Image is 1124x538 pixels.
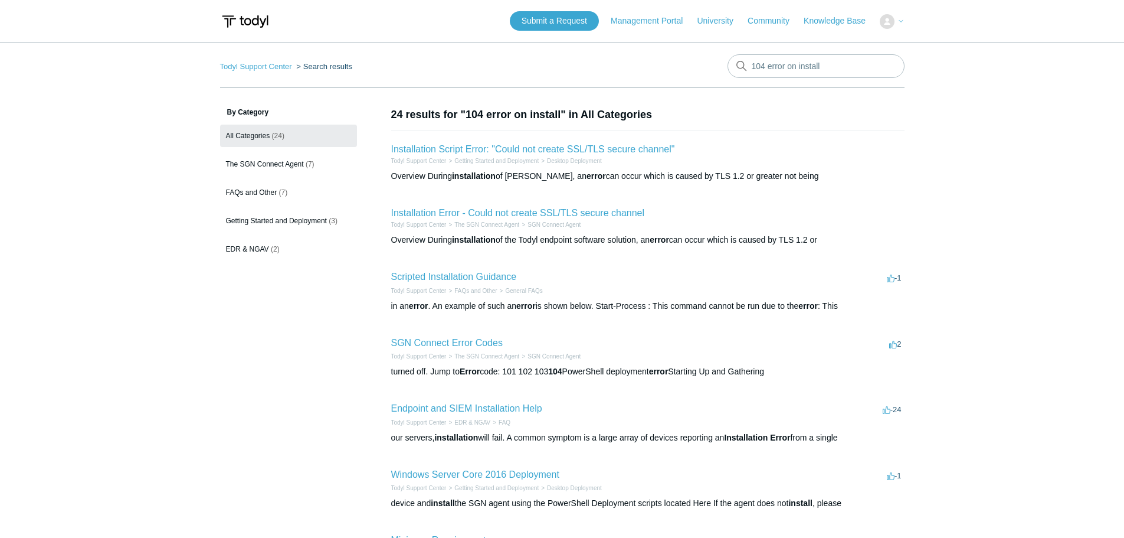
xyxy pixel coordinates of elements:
li: Todyl Support Center [391,286,447,295]
em: Installation [724,433,768,442]
a: Desktop Deployment [547,158,602,164]
h1: 24 results for "104 error on install" in All Categories [391,107,905,123]
div: turned off. Jump to code: 101 102 103 PowerShell deployment Starting Up and Gathering [391,366,905,378]
span: (2) [271,245,280,253]
a: Getting Started and Deployment [454,485,539,491]
li: Getting Started and Deployment [446,484,539,493]
div: our servers, will fail. A common symptom is a large array of devices reporting an from a single [391,432,905,444]
li: Todyl Support Center [391,484,447,493]
span: Getting Started and Deployment [226,217,327,225]
img: Todyl Support Center Help Center home page [220,11,270,32]
a: The SGN Connect Agent (7) [220,153,357,175]
li: Getting Started and Deployment [446,156,539,165]
a: SGN Connect Agent [527,221,581,228]
a: The SGN Connect Agent [454,221,519,228]
a: SGN Connect Error Codes [391,338,503,348]
em: install [431,498,454,508]
em: installation [452,235,496,244]
a: Knowledge Base [804,15,877,27]
li: SGN Connect Agent [519,352,581,361]
span: -1 [887,273,902,282]
a: Windows Server Core 2016 Deployment [391,469,559,480]
a: Getting Started and Deployment [454,158,539,164]
a: Community [748,15,801,27]
li: Search results [294,62,352,71]
em: error [409,301,428,311]
a: All Categories (24) [220,125,357,147]
a: Installation Script Error: "Could not create SSL/TLS secure channel" [391,144,675,154]
a: Management Portal [611,15,694,27]
li: EDR & NGAV [446,418,490,427]
em: installation [452,171,496,181]
li: Todyl Support Center [391,220,447,229]
a: Todyl Support Center [220,62,292,71]
a: Desktop Deployment [547,485,602,491]
em: error [649,367,668,376]
a: The SGN Connect Agent [454,353,519,360]
h3: By Category [220,107,357,118]
span: 2 [889,340,901,348]
em: error [650,235,669,244]
li: Todyl Support Center [391,352,447,361]
span: All Categories [226,132,270,140]
li: FAQ [490,418,510,427]
a: Todyl Support Center [391,419,447,426]
span: (7) [279,188,288,197]
em: installation [434,433,478,442]
a: Submit a Request [510,11,599,31]
a: Todyl Support Center [391,288,447,294]
em: install [788,498,812,508]
li: Todyl Support Center [391,156,447,165]
em: error [516,301,536,311]
a: Endpoint and SIEM Installation Help [391,403,542,413]
span: (24) [272,132,284,140]
a: Scripted Installation Guidance [391,272,517,282]
a: EDR & NGAV (2) [220,238,357,260]
a: University [697,15,745,27]
a: SGN Connect Agent [527,353,581,360]
a: General FAQs [505,288,542,294]
a: Todyl Support Center [391,353,447,360]
li: The SGN Connect Agent [446,220,519,229]
em: error [798,301,818,311]
div: in an . An example of such an is shown below. Start-Process : This command cannot be run due to t... [391,300,905,312]
span: -1 [887,471,902,480]
span: (3) [329,217,337,225]
a: Todyl Support Center [391,485,447,491]
a: Installation Error - Could not create SSL/TLS secure channel [391,208,645,218]
li: Desktop Deployment [539,156,602,165]
a: Todyl Support Center [391,158,447,164]
em: Error [770,433,790,442]
li: Todyl Support Center [391,418,447,427]
input: Search [728,54,905,78]
li: Desktop Deployment [539,484,602,493]
span: EDR & NGAV [226,245,269,253]
div: device and the SGN agent using the PowerShell Deployment scripts located Here If the agent does n... [391,497,905,510]
a: FAQs and Other (7) [220,181,357,204]
a: Todyl Support Center [391,221,447,228]
em: Error [460,367,480,376]
em: error [586,171,606,181]
li: FAQs and Other [446,286,497,295]
span: (7) [306,160,314,168]
span: -24 [883,405,902,414]
li: General FAQs [497,286,543,295]
em: 104 [548,367,562,376]
a: FAQs and Other [454,288,497,294]
a: EDR & NGAV [454,419,490,426]
li: The SGN Connect Agent [446,352,519,361]
a: FAQ [499,419,510,426]
li: SGN Connect Agent [519,220,581,229]
div: Overview During of the Todyl endpoint software solution, an can occur which is caused by TLS 1.2 or [391,234,905,246]
li: Todyl Support Center [220,62,294,71]
a: Getting Started and Deployment (3) [220,210,357,232]
div: Overview During of [PERSON_NAME], an can occur which is caused by TLS 1.2 or greater not being [391,170,905,182]
span: FAQs and Other [226,188,277,197]
span: The SGN Connect Agent [226,160,304,168]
